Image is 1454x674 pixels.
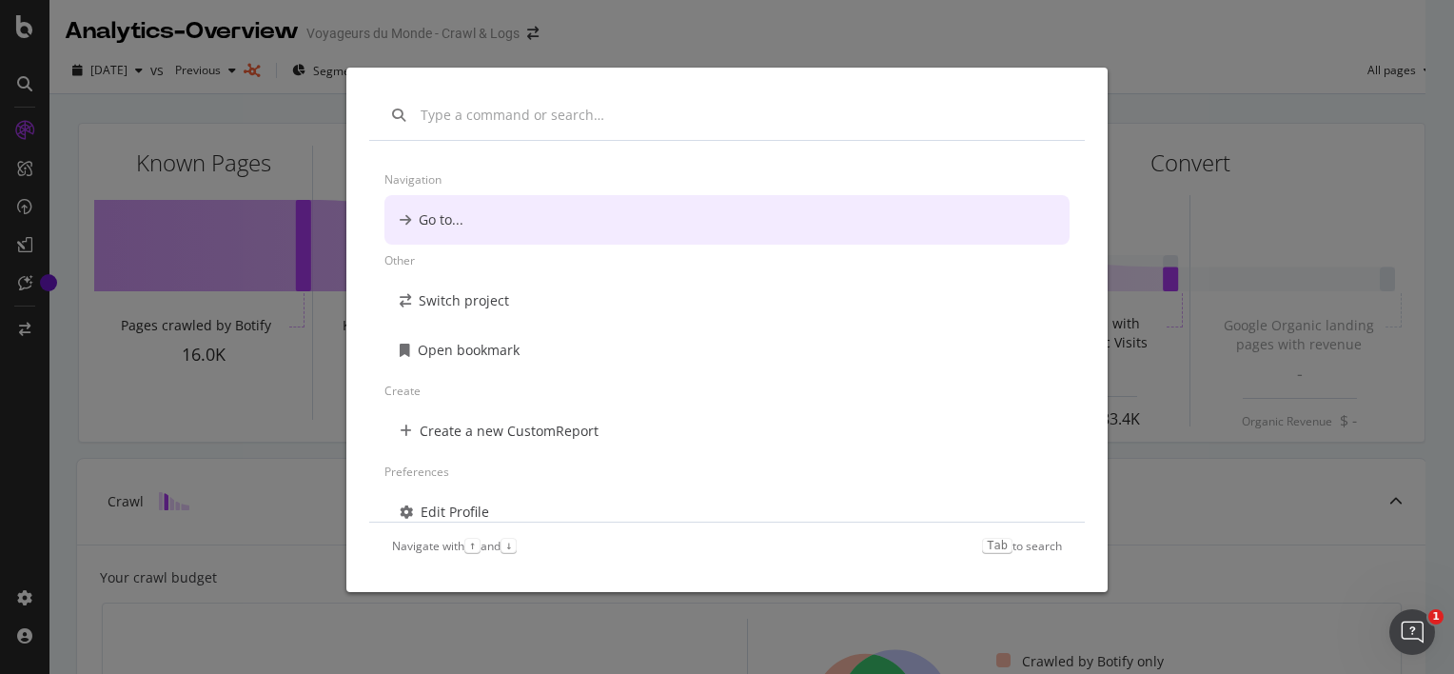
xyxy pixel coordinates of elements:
iframe: Intercom live chat [1389,609,1435,655]
kbd: Tab [982,538,1012,553]
span: 1 [1428,609,1444,624]
div: Go to... [419,210,463,229]
div: Edit Profile [421,503,489,522]
div: Switch project [419,291,509,310]
div: Navigation [384,164,1070,195]
div: Preferences [384,456,1070,487]
kbd: ↓ [501,538,517,553]
div: Open bookmark [418,341,520,360]
div: Create [384,375,1070,406]
div: Navigate with and [392,538,517,554]
input: Type a command or search… [421,106,1062,125]
div: Other [384,245,1070,276]
div: Create a new CustomReport [420,422,599,441]
div: modal [346,68,1108,592]
div: to search [982,538,1062,554]
kbd: ↑ [464,538,481,553]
